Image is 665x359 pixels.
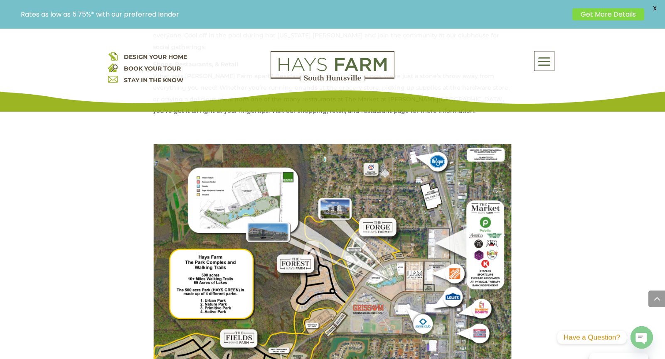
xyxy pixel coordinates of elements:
[108,63,118,72] img: book your home tour
[124,76,183,84] a: STAY IN THE KNOW
[648,2,661,15] span: X
[271,51,394,81] img: Logo
[271,75,394,83] a: hays farm homes huntsville development
[108,51,118,61] img: design your home
[21,10,568,18] p: Rates as low as 5.75%* with our preferred lender
[572,8,644,20] a: Get More Details
[124,53,187,61] a: DESIGN YOUR HOME
[124,65,181,72] a: BOOK YOUR TOUR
